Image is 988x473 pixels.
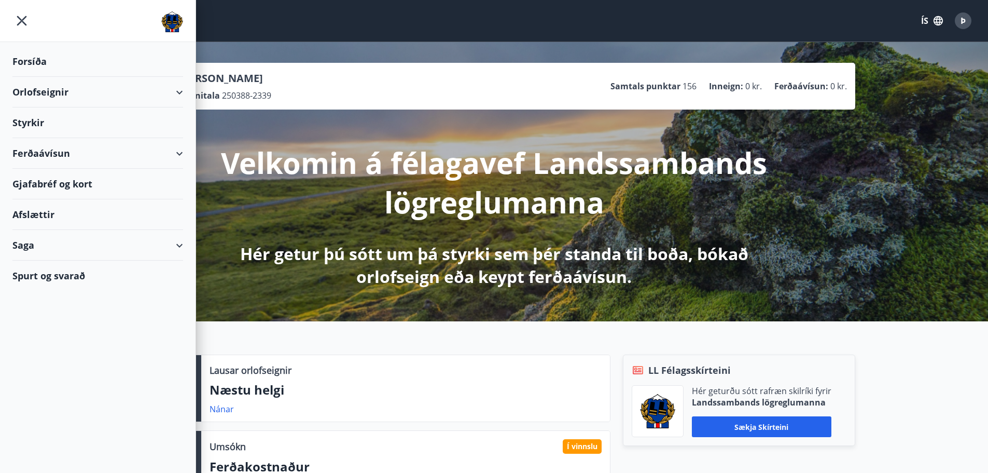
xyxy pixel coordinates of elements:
[692,416,831,437] button: Sækja skírteini
[563,439,602,454] div: Í vinnslu
[961,15,966,26] span: Þ
[220,143,768,222] p: Velkomin á félagavef Landssambands lögreglumanna
[830,80,847,92] span: 0 kr.
[12,11,31,30] button: menu
[12,169,183,199] div: Gjafabréf og kort
[210,403,234,415] a: Nánar
[12,107,183,138] div: Styrkir
[12,46,183,77] div: Forsíða
[179,71,271,86] p: [PERSON_NAME]
[210,381,602,399] p: Næstu helgi
[648,363,731,377] span: LL Félagsskírteini
[692,397,831,408] p: Landssambands lögreglumanna
[12,261,183,291] div: Spurt og svarað
[709,80,743,92] p: Inneign :
[915,11,949,30] button: ÍS
[210,363,291,377] p: Lausar orlofseignir
[12,199,183,230] div: Afslættir
[640,394,675,428] img: 1cqKbADZNYZ4wXUG0EC2JmCwhQh0Y6EN22Kw4FTY.png
[179,90,220,101] p: Kennitala
[683,80,697,92] span: 156
[692,385,831,397] p: Hér geturðu sótt rafræn skilríki fyrir
[210,440,246,453] p: Umsókn
[222,90,271,101] span: 250388-2339
[12,77,183,107] div: Orlofseignir
[610,80,680,92] p: Samtals punktar
[161,11,183,32] img: union_logo
[220,242,768,288] p: Hér getur þú sótt um þá styrki sem þér standa til boða, bókað orlofseign eða keypt ferðaávísun.
[12,230,183,261] div: Saga
[12,138,183,169] div: Ferðaávísun
[774,80,828,92] p: Ferðaávísun :
[745,80,762,92] span: 0 kr.
[951,8,976,33] button: Þ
